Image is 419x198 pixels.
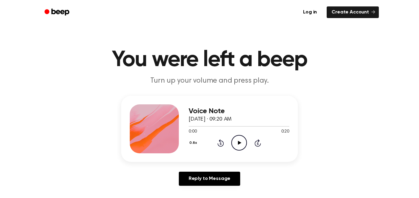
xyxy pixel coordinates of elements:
[40,6,75,18] a: Beep
[327,6,379,18] a: Create Account
[179,172,240,186] a: Reply to Message
[189,129,197,135] span: 0:00
[52,49,367,71] h1: You were left a beep
[189,107,289,115] h3: Voice Note
[92,76,327,86] p: Turn up your volume and press play.
[189,117,232,122] span: [DATE] · 09:20 AM
[281,129,289,135] span: 0:20
[189,138,199,148] button: 0.8x
[297,5,323,19] a: Log in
